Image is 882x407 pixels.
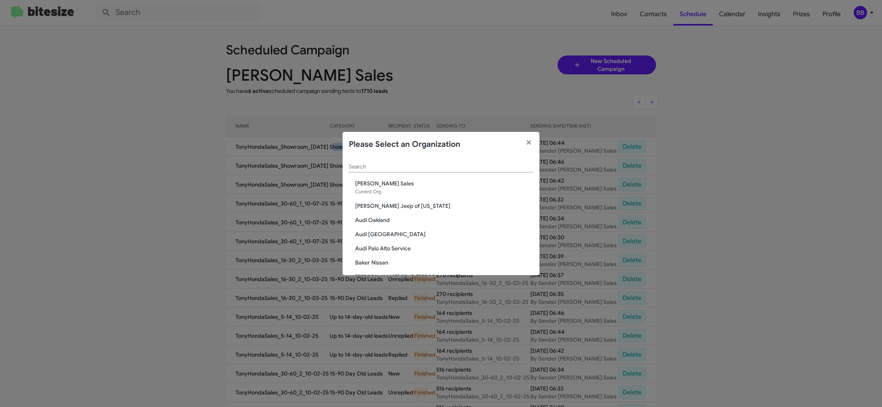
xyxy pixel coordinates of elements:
h2: Please Select an Organization [349,138,460,151]
span: [PERSON_NAME] CDJR [PERSON_NAME] [355,273,533,281]
span: Current Org [355,189,381,194]
span: Baker Nissan [355,259,533,266]
span: Audi [GEOGRAPHIC_DATA] [355,230,533,238]
span: Audi Oakland [355,216,533,224]
span: [PERSON_NAME] Jeep of [US_STATE] [355,202,533,210]
span: Audi Palo Alto Service [355,244,533,252]
span: [PERSON_NAME] Sales [355,179,533,187]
